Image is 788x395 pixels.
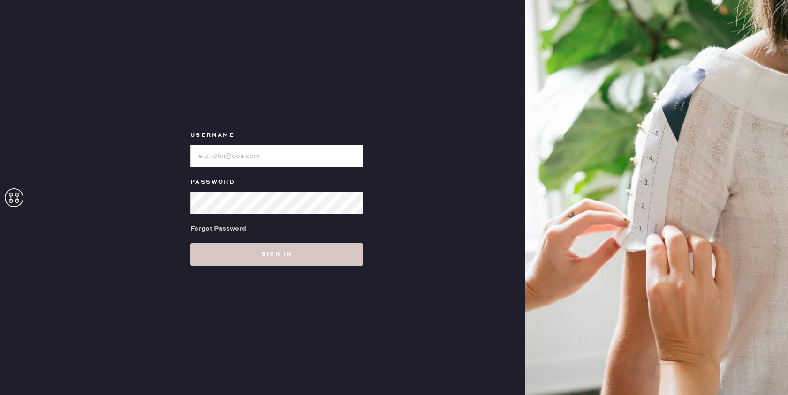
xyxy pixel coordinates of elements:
iframe: Front Chat [743,353,784,393]
label: Password [190,177,363,188]
a: Forgot Password [190,214,246,243]
input: e.g. john@doe.com [190,145,363,167]
button: Sign in [190,243,363,266]
label: Username [190,130,363,141]
div: Forgot Password [190,224,246,234]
